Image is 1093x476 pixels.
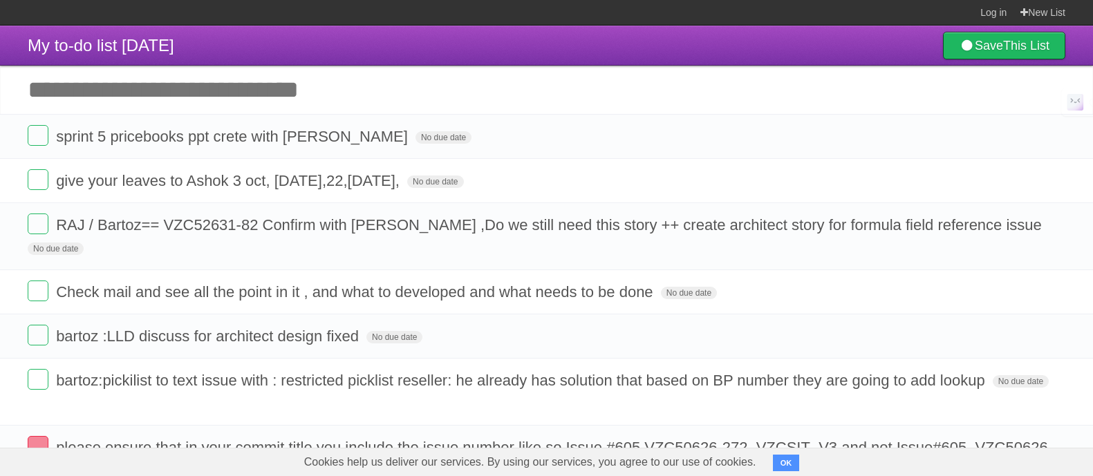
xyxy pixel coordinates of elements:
[28,242,84,255] span: No due date
[773,455,800,471] button: OK
[28,436,48,457] label: Done
[407,175,463,188] span: No due date
[28,213,48,234] label: Done
[28,36,174,55] span: My to-do list [DATE]
[993,375,1049,388] span: No due date
[943,32,1065,59] a: SaveThis List
[1003,39,1049,53] b: This List
[290,448,770,476] span: Cookies help us deliver our services. By using our services, you agree to our use of cookies.
[28,280,48,301] label: Done
[415,131,471,144] span: No due date
[56,372,989,389] span: bartoz:pickilist to text issue with : restricted picklist reseller: he already has solution that ...
[56,216,1045,234] span: RAJ / Bartoz== VZC52631-82 Confirm with [PERSON_NAME] ,Do we still need this story ++ create arch...
[56,327,362,345] span: bartoz :LLD discuss for architect design fixed
[28,325,48,345] label: Done
[366,331,422,343] span: No due date
[28,169,48,190] label: Done
[661,287,717,299] span: No due date
[28,369,48,390] label: Done
[56,283,656,301] span: Check mail and see all the point in it , and what to developed and what needs to be done
[56,128,411,145] span: sprint 5 pricebooks ppt crete with [PERSON_NAME]
[28,125,48,146] label: Done
[56,172,403,189] span: give your leaves to Ashok 3 oct, [DATE],22,[DATE],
